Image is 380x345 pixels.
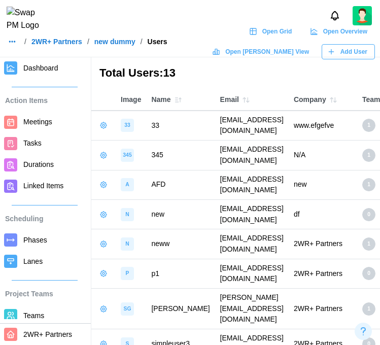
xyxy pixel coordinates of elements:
[7,7,48,32] img: Swap PM Logo
[23,139,42,147] span: Tasks
[23,118,52,126] span: Meetings
[340,45,367,59] span: Add User
[121,302,134,316] div: image
[362,178,375,191] div: 1
[151,209,164,220] div: new
[121,149,134,162] div: image
[151,93,210,107] div: Name
[244,24,299,39] a: Open Grid
[323,24,367,39] span: Open Overview
[141,38,143,45] div: /
[362,119,375,132] div: 1
[121,267,134,280] div: image
[225,45,309,59] span: Open [PERSON_NAME] View
[326,7,343,24] button: Notifications
[151,120,159,131] div: 33
[289,259,357,288] td: 2WR+ Partners
[215,199,289,229] td: [EMAIL_ADDRESS][DOMAIN_NAME]
[294,93,352,107] div: Company
[353,6,372,25] a: Zulqarnain Khalil
[23,182,63,190] span: Linked Items
[215,229,289,259] td: [EMAIL_ADDRESS][DOMAIN_NAME]
[23,64,58,72] span: Dashboard
[151,303,210,315] div: [PERSON_NAME]
[215,259,289,288] td: [EMAIL_ADDRESS][DOMAIN_NAME]
[87,38,89,45] div: /
[353,6,372,25] img: 2Q==
[215,170,289,199] td: [EMAIL_ADDRESS][DOMAIN_NAME]
[31,38,82,45] a: 2WR+ Partners
[151,238,169,250] div: neww
[289,170,357,199] td: new
[289,141,357,170] td: N/A
[289,289,357,329] td: 2WR+ Partners
[362,208,375,221] div: 0
[362,267,375,280] div: 0
[362,149,375,162] div: 1
[289,229,357,259] td: 2WR+ Partners
[23,312,44,320] span: Teams
[289,199,357,229] td: df
[215,141,289,170] td: [EMAIL_ADDRESS][DOMAIN_NAME]
[220,93,284,107] div: Email
[322,44,375,59] button: Add User
[23,257,43,265] span: Lanes
[362,302,375,316] div: 1
[262,24,292,39] span: Open Grid
[121,94,141,106] div: Image
[151,150,163,161] div: 345
[362,237,375,251] div: 1
[207,44,317,59] a: Open [PERSON_NAME] View
[151,179,165,190] div: AFD
[121,178,134,191] div: image
[99,65,176,81] h3: Total Users: 13
[23,330,72,338] span: 2WR+ Partners
[24,38,26,45] div: /
[121,208,134,221] div: image
[121,119,134,132] div: image
[148,38,167,45] div: Users
[215,289,289,329] td: [PERSON_NAME][EMAIL_ADDRESS][DOMAIN_NAME]
[215,111,289,140] td: [EMAIL_ADDRESS][DOMAIN_NAME]
[151,268,159,280] div: p1
[121,237,134,251] div: image
[94,38,135,45] a: new dummy
[23,160,54,168] span: Durations
[23,236,47,244] span: Phases
[289,111,357,140] td: www.efgefve
[304,24,375,39] a: Open Overview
